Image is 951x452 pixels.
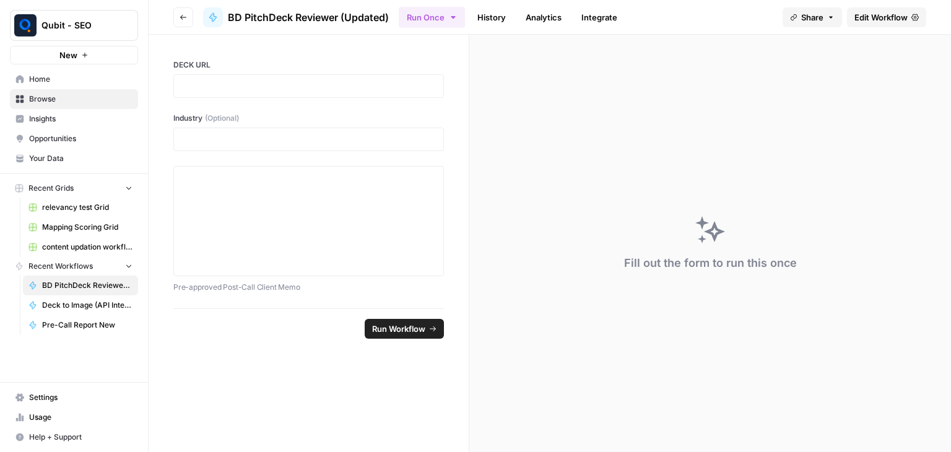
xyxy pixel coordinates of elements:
span: relevancy test Grid [42,202,132,213]
span: BD PitchDeck Reviewer (Updated) [42,280,132,291]
span: Deck to Image (API Integration) [42,300,132,311]
p: Pre-approved Post-Call Client Memo [173,281,444,293]
span: (Optional) [205,113,239,124]
span: Home [29,74,132,85]
div: Fill out the form to run this once [624,254,797,272]
span: Opportunities [29,133,132,144]
a: History [470,7,513,27]
span: New [59,49,77,61]
a: BD PitchDeck Reviewer (Updated) [203,7,389,27]
button: Recent Grids [10,179,138,198]
label: DECK URL [173,59,444,71]
a: Deck to Image (API Integration) [23,295,138,315]
span: Recent Workflows [28,261,93,272]
a: Mapping Scoring Grid [23,217,138,237]
button: Workspace: Qubit - SEO [10,10,138,41]
button: Run Once [399,7,465,28]
a: Opportunities [10,129,138,149]
button: New [10,46,138,64]
img: Qubit - SEO Logo [14,14,37,37]
span: Mapping Scoring Grid [42,222,132,233]
a: Insights [10,109,138,129]
span: Qubit - SEO [41,19,116,32]
span: content updation workflow [42,241,132,253]
span: Insights [29,113,132,124]
span: Your Data [29,153,132,164]
span: Help + Support [29,432,132,443]
a: Edit Workflow [847,7,926,27]
button: Help + Support [10,427,138,447]
a: Integrate [574,7,625,27]
span: Recent Grids [28,183,74,194]
span: Share [801,11,823,24]
a: Pre-Call Report New [23,315,138,335]
span: Edit Workflow [854,11,908,24]
a: Usage [10,407,138,427]
button: Share [783,7,842,27]
a: Home [10,69,138,89]
a: Settings [10,388,138,407]
span: Settings [29,392,132,403]
a: Browse [10,89,138,109]
span: BD PitchDeck Reviewer (Updated) [228,10,389,25]
span: Pre-Call Report New [42,319,132,331]
span: Browse [29,93,132,105]
span: Usage [29,412,132,423]
a: relevancy test Grid [23,198,138,217]
button: Recent Workflows [10,257,138,276]
a: content updation workflow [23,237,138,257]
button: Run Workflow [365,319,444,339]
label: Industry [173,113,444,124]
a: Analytics [518,7,569,27]
a: BD PitchDeck Reviewer (Updated) [23,276,138,295]
a: Your Data [10,149,138,168]
span: Run Workflow [372,323,425,335]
